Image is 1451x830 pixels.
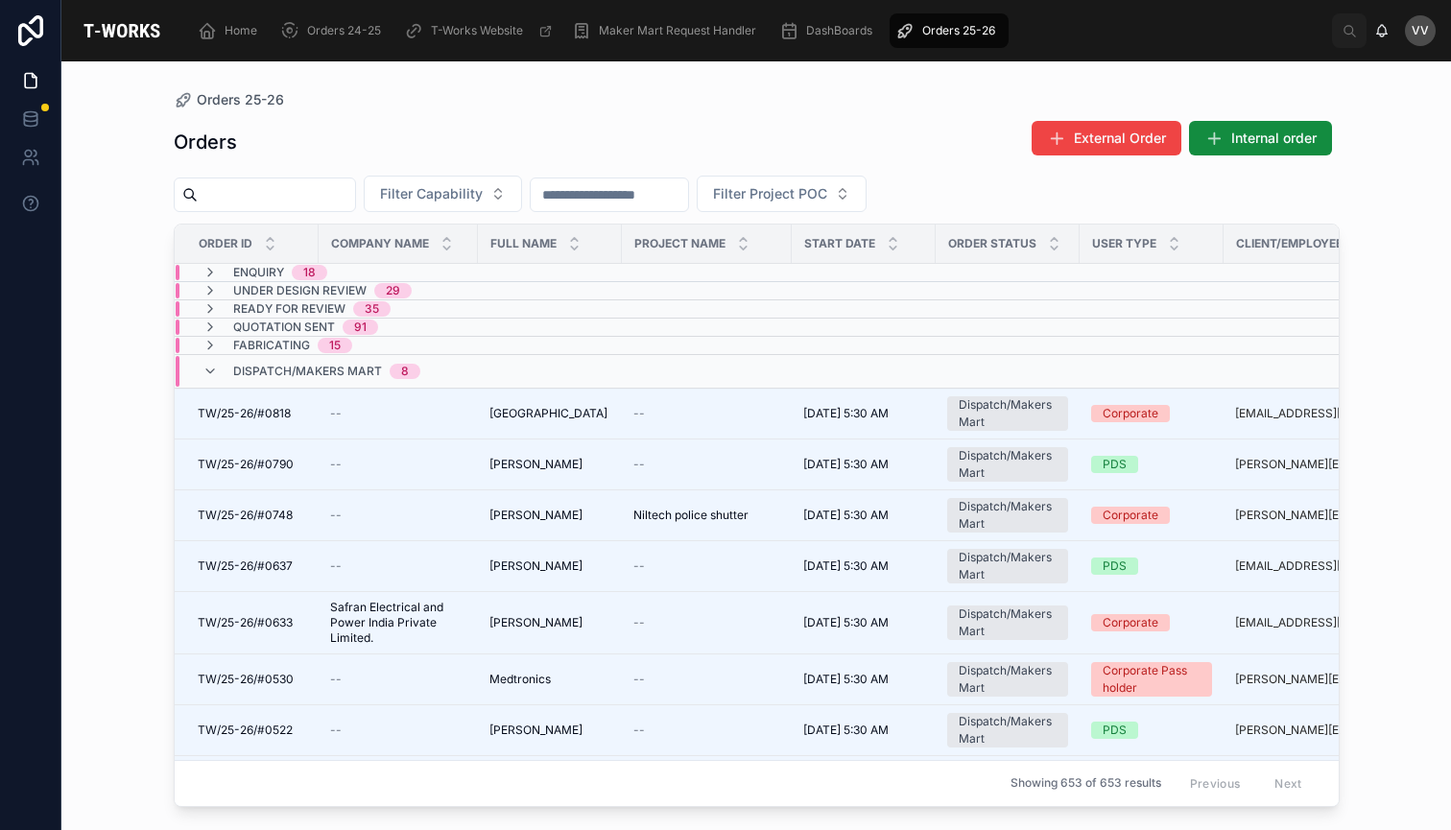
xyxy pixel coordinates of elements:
[633,406,780,421] a: --
[331,236,429,251] span: Company Name
[1103,405,1158,422] div: Corporate
[1235,508,1406,523] a: [PERSON_NAME][EMAIL_ADDRESS][DOMAIN_NAME]
[489,457,583,472] span: [PERSON_NAME]
[1103,507,1158,524] div: Corporate
[330,457,342,472] span: --
[1189,121,1332,155] button: Internal order
[959,396,1057,431] div: Dispatch/Makers Mart
[1103,722,1127,739] div: PDS
[489,615,610,630] a: [PERSON_NAME]
[633,723,645,738] span: --
[198,558,293,574] span: TW/25-26/#0637
[803,457,889,472] span: [DATE] 5:30 AM
[198,508,293,523] span: TW/25-26/#0748
[1091,507,1212,524] a: Corporate
[198,723,307,738] a: TW/25-26/#0522
[959,662,1057,697] div: Dispatch/Makers Mart
[803,723,924,738] a: [DATE] 5:30 AM
[959,605,1057,640] div: Dispatch/Makers Mart
[959,549,1057,583] div: Dispatch/Makers Mart
[633,672,645,687] span: --
[803,508,924,523] a: [DATE] 5:30 AM
[330,508,342,523] span: --
[1235,672,1406,687] a: [PERSON_NAME][EMAIL_ADDRESS][DOMAIN_NAME]
[803,672,924,687] a: [DATE] 5:30 AM
[1412,23,1429,38] span: VV
[330,723,466,738] a: --
[803,406,924,421] a: [DATE] 5:30 AM
[890,13,1009,48] a: Orders 25-26
[1235,457,1406,472] a: [PERSON_NAME][EMAIL_ADDRESS][DOMAIN_NAME]
[713,184,827,203] span: Filter Project POC
[330,558,342,574] span: --
[330,672,466,687] a: --
[948,236,1036,251] span: Order Status
[233,301,345,317] span: Ready for Review
[330,600,466,646] a: Safran Electrical and Power India Private Limited.
[599,23,756,38] span: Maker Mart Request Handler
[489,615,583,630] span: [PERSON_NAME]
[803,558,889,574] span: [DATE] 5:30 AM
[803,406,889,421] span: [DATE] 5:30 AM
[959,713,1057,747] div: Dispatch/Makers Mart
[198,406,291,421] span: TW/25-26/#0818
[566,13,770,48] a: Maker Mart Request Handler
[329,338,341,353] div: 15
[947,498,1068,533] a: Dispatch/Makers Mart
[1235,406,1406,421] a: [EMAIL_ADDRESS][DOMAIN_NAME]
[633,558,645,574] span: --
[192,13,271,48] a: Home
[806,23,872,38] span: DashBoards
[947,605,1068,640] a: Dispatch/Makers Mart
[198,457,294,472] span: TW/25-26/#0790
[947,549,1068,583] a: Dispatch/Makers Mart
[1091,557,1212,575] a: PDS
[489,723,610,738] a: [PERSON_NAME]
[803,615,924,630] a: [DATE] 5:30 AM
[77,15,167,46] img: App logo
[1011,776,1161,792] span: Showing 653 of 653 results
[364,176,522,212] button: Select Button
[803,457,924,472] a: [DATE] 5:30 AM
[1236,236,1381,251] span: Client/Employee Email
[233,283,367,298] span: Under Design Review
[633,615,645,630] span: --
[489,406,607,421] span: [GEOGRAPHIC_DATA]
[1032,121,1181,155] button: External Order
[198,615,293,630] span: TW/25-26/#0633
[773,13,886,48] a: DashBoards
[198,615,307,630] a: TW/25-26/#0633
[197,90,284,109] span: Orders 25-26
[1074,129,1166,148] span: External Order
[633,508,749,523] span: Niltech police shutter
[633,615,780,630] a: --
[1092,236,1156,251] span: User Type
[489,672,551,687] span: Medtronics
[489,672,610,687] a: Medtronics
[633,457,780,472] a: --
[803,723,889,738] span: [DATE] 5:30 AM
[947,713,1068,747] a: Dispatch/Makers Mart
[199,236,252,251] span: Order ID
[947,662,1068,697] a: Dispatch/Makers Mart
[198,672,294,687] span: TW/25-26/#0530
[697,176,867,212] button: Select Button
[174,129,237,155] h1: Orders
[330,558,466,574] a: --
[1091,722,1212,739] a: PDS
[233,265,284,280] span: Enquiry
[1103,662,1201,697] div: Corporate Pass holder
[386,283,400,298] div: 29
[330,508,466,523] a: --
[330,406,466,421] a: --
[1091,456,1212,473] a: PDS
[233,364,382,379] span: Dispatch/Makers Mart
[489,558,583,574] span: [PERSON_NAME]
[922,23,995,38] span: Orders 25-26
[307,23,381,38] span: Orders 24-25
[803,508,889,523] span: [DATE] 5:30 AM
[633,457,645,472] span: --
